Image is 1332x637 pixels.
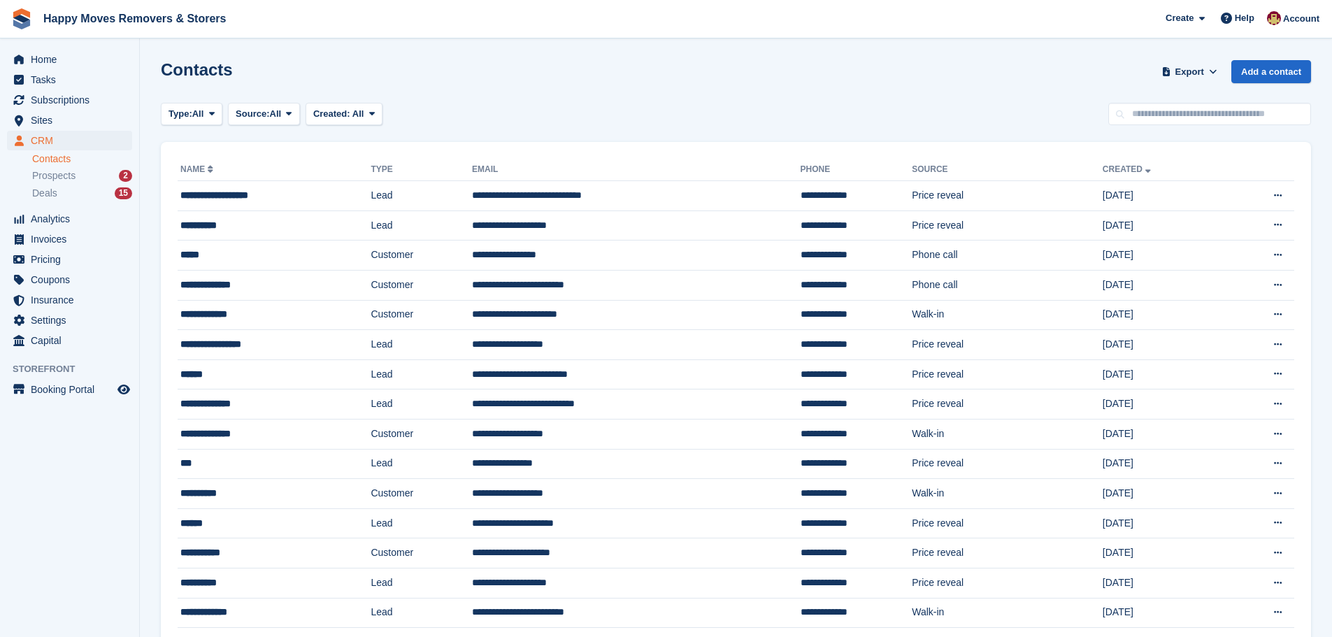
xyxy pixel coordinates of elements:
span: Home [31,50,115,69]
a: Deals 15 [32,186,132,201]
a: Preview store [115,381,132,398]
a: menu [7,70,132,90]
td: Lead [371,330,472,360]
button: Type: All [161,103,222,126]
td: Lead [371,449,472,479]
span: Sites [31,110,115,130]
img: Steven Fry [1267,11,1281,25]
td: Price reveal [912,210,1103,241]
td: Phone call [912,241,1103,271]
button: Export [1159,60,1220,83]
span: Capital [31,331,115,350]
a: menu [7,90,132,110]
span: Coupons [31,270,115,289]
span: All [352,108,364,119]
td: Lead [371,389,472,420]
span: Tasks [31,70,115,90]
span: Create [1166,11,1194,25]
td: [DATE] [1103,270,1224,300]
h1: Contacts [161,60,233,79]
a: menu [7,310,132,330]
span: Subscriptions [31,90,115,110]
span: All [192,107,204,121]
span: Created: [313,108,350,119]
td: [DATE] [1103,479,1224,509]
td: [DATE] [1103,389,1224,420]
span: Invoices [31,229,115,249]
td: [DATE] [1103,330,1224,360]
td: Price reveal [912,359,1103,389]
td: [DATE] [1103,449,1224,479]
td: Price reveal [912,330,1103,360]
span: Pricing [31,250,115,269]
td: Price reveal [912,181,1103,211]
a: menu [7,209,132,229]
span: Source: [236,107,269,121]
td: [DATE] [1103,538,1224,568]
div: 2 [119,170,132,182]
span: Help [1235,11,1254,25]
span: Settings [31,310,115,330]
a: menu [7,110,132,130]
td: Lead [371,568,472,598]
td: [DATE] [1103,508,1224,538]
a: Prospects 2 [32,169,132,183]
td: [DATE] [1103,300,1224,330]
td: Price reveal [912,538,1103,568]
a: Happy Moves Removers & Storers [38,7,231,30]
td: [DATE] [1103,419,1224,449]
td: Price reveal [912,568,1103,598]
td: Customer [371,241,472,271]
td: Price reveal [912,389,1103,420]
td: Lead [371,210,472,241]
td: [DATE] [1103,241,1224,271]
a: menu [7,131,132,150]
span: Deals [32,187,57,200]
span: Account [1283,12,1319,26]
a: Created [1103,164,1154,174]
td: Customer [371,479,472,509]
button: Source: All [228,103,300,126]
a: Name [180,164,216,174]
td: Customer [371,538,472,568]
button: Created: All [306,103,382,126]
td: [DATE] [1103,359,1224,389]
a: Add a contact [1231,60,1311,83]
a: menu [7,380,132,399]
th: Source [912,159,1103,181]
span: Analytics [31,209,115,229]
span: CRM [31,131,115,150]
span: Export [1175,65,1204,79]
span: Type: [169,107,192,121]
a: menu [7,229,132,249]
a: menu [7,290,132,310]
a: Contacts [32,152,132,166]
span: All [270,107,282,121]
a: menu [7,331,132,350]
div: 15 [115,187,132,199]
td: Lead [371,359,472,389]
td: [DATE] [1103,210,1224,241]
span: Booking Portal [31,380,115,399]
td: Walk-in [912,419,1103,449]
td: Price reveal [912,449,1103,479]
td: [DATE] [1103,598,1224,628]
a: menu [7,270,132,289]
td: Customer [371,419,472,449]
td: Price reveal [912,508,1103,538]
td: Lead [371,181,472,211]
td: Lead [371,508,472,538]
td: Lead [371,598,472,628]
td: [DATE] [1103,568,1224,598]
td: Phone call [912,270,1103,300]
span: Prospects [32,169,76,182]
td: Customer [371,300,472,330]
td: Walk-in [912,598,1103,628]
th: Email [472,159,800,181]
a: menu [7,50,132,69]
span: Insurance [31,290,115,310]
img: stora-icon-8386f47178a22dfd0bd8f6a31ec36ba5ce8667c1dd55bd0f319d3a0aa187defe.svg [11,8,32,29]
td: [DATE] [1103,181,1224,211]
span: Storefront [13,362,139,376]
th: Type [371,159,472,181]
